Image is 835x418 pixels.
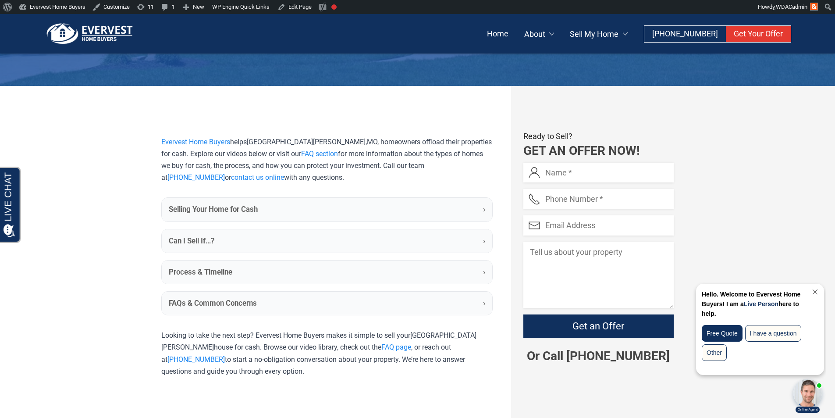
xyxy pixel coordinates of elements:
[726,26,791,42] a: Get Your Offer
[523,163,674,348] form: Contact form
[483,204,485,215] span: ›
[516,26,562,42] a: About
[367,138,377,146] span: MO
[161,136,493,184] p: helps , , homeowners offload their properties for cash. Explore our videos below or visit our for...
[483,267,485,278] span: ›
[169,267,232,278] b: Process & Timeline
[169,204,258,215] b: Selling Your Home for Cash
[169,298,257,309] b: FAQs & Common Concerns
[644,26,726,42] a: [PHONE_NUMBER]
[231,173,284,182] a: contact us online
[331,4,337,10] div: Focus keyphrase not set
[523,189,674,209] input: Phone Number *
[523,130,674,143] p: Ready to Sell?
[167,173,225,182] a: [PHONE_NUMBER]
[523,215,674,235] input: Email Address
[162,292,492,315] summary: FAQs & Common Concerns ›
[652,29,718,38] span: [PHONE_NUMBER]
[479,26,516,42] a: Home
[562,26,636,42] a: Sell My Home
[686,282,826,414] iframe: Chat Invitation
[162,229,492,253] summary: Can I Sell If…? ›
[523,163,674,182] input: Name *
[523,348,674,364] p: Or Call [PHONE_NUMBER]
[161,138,230,146] a: Evervest Home Buyers
[381,343,411,351] a: FAQ page
[776,4,807,10] span: WDACadmin
[161,329,493,377] p: Looking to take the next step? Evervest Home Buyers makes it simple to sell your house for cash. ...
[44,23,136,45] img: logo.png
[169,236,214,247] b: Can I Sell If…?
[301,150,338,158] a: FAQ section
[162,198,492,221] summary: Selling Your Home for Cash ›
[21,7,71,18] span: Opens a chat window
[523,143,674,159] h2: Get an Offer Now!
[167,355,225,364] a: [PHONE_NUMBER]
[483,298,485,309] span: ›
[162,261,492,284] summary: Process & Timeline ›
[523,314,674,338] input: Get an Offer
[483,236,485,247] span: ›
[247,138,366,146] span: [GEOGRAPHIC_DATA][PERSON_NAME]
